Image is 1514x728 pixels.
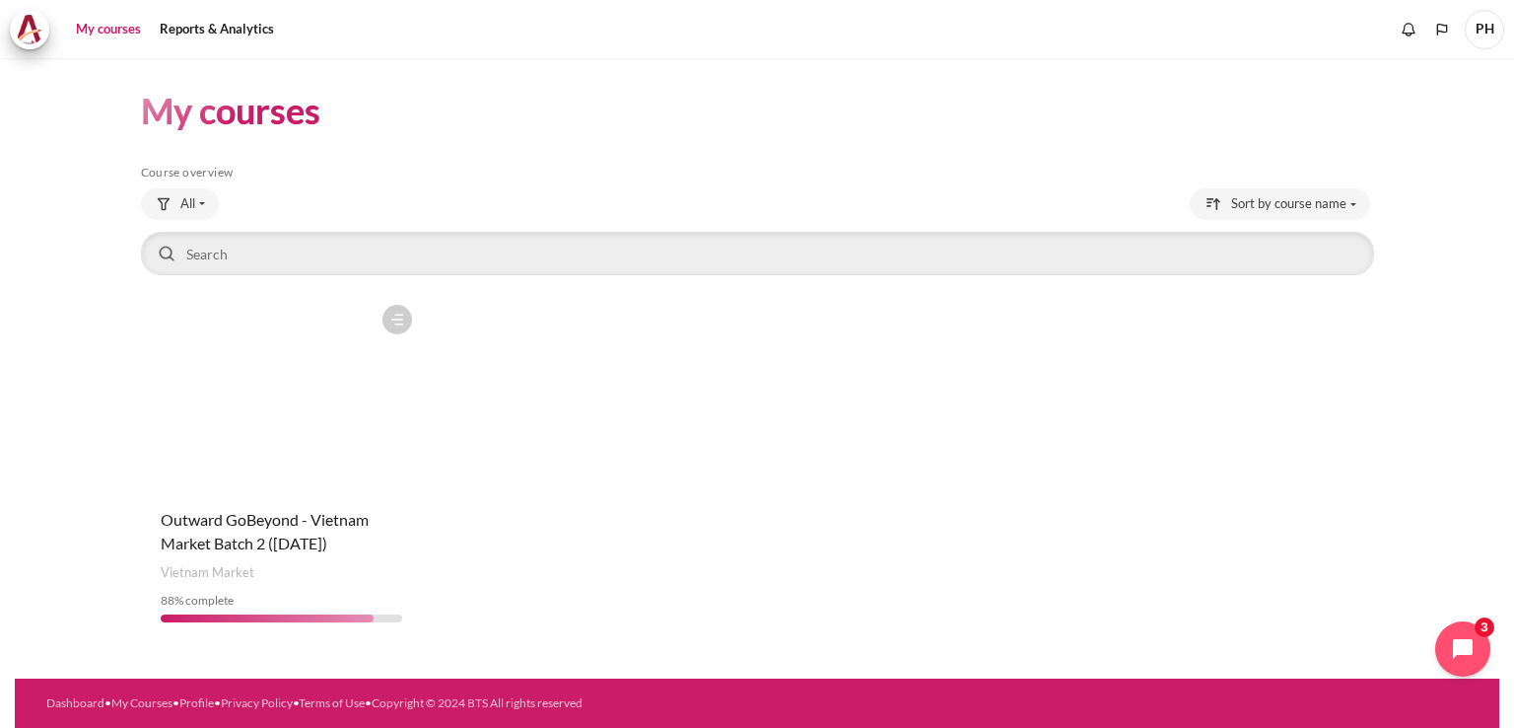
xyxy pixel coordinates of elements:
a: User menu [1465,10,1504,49]
span: All [180,194,195,214]
input: Search [141,232,1374,275]
span: 88 [161,593,174,608]
a: Terms of Use [299,695,365,710]
a: Reports & Analytics [153,10,281,49]
a: Profile [179,695,214,710]
img: Architeck [16,15,43,44]
button: Languages [1427,15,1457,44]
span: Vietnam Market [161,563,254,583]
a: Outward GoBeyond - Vietnam Market Batch 2 ([DATE]) [161,510,369,552]
a: Copyright © 2024 BTS All rights reserved [372,695,583,710]
span: Sort by course name [1231,194,1346,214]
a: Privacy Policy [221,695,293,710]
a: Architeck Architeck [10,10,59,49]
a: Dashboard [46,695,104,710]
div: % complete [161,592,403,610]
a: My courses [69,10,148,49]
button: Sorting drop-down menu [1190,188,1370,220]
div: • • • • • [46,694,836,712]
h1: My courses [141,88,320,134]
div: Course overview controls [141,188,1374,279]
span: PH [1465,10,1504,49]
section: Content [15,58,1499,672]
h5: Course overview [141,165,1374,181]
button: Grouping drop-down menu [141,188,219,220]
a: My Courses [111,695,172,710]
div: Show notification window with no new notifications [1394,15,1423,44]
